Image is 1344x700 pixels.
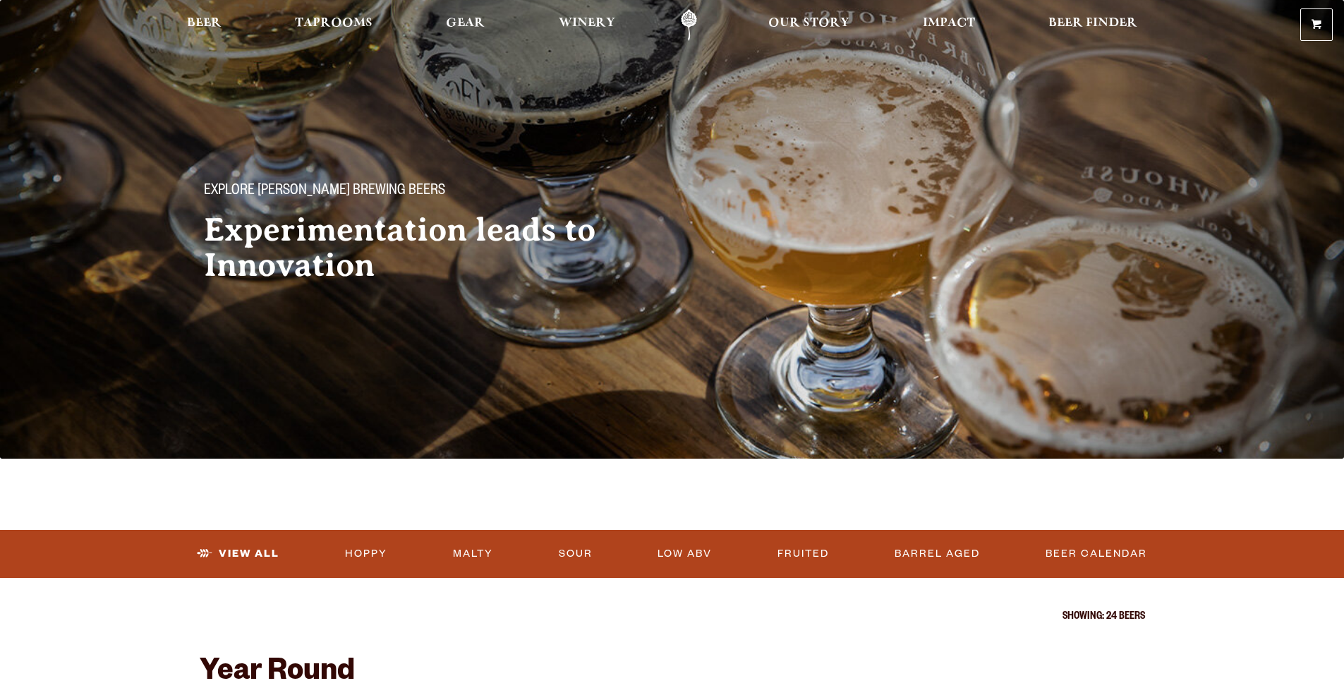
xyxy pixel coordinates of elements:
a: Beer Calendar [1040,538,1153,570]
a: Beer Finder [1039,9,1146,41]
a: Winery [550,9,624,41]
a: Barrel Aged [889,538,986,570]
a: Taprooms [286,9,382,41]
h2: Experimentation leads to Innovation [204,212,644,283]
a: View All [191,538,285,570]
a: Odell Home [662,9,715,41]
a: Gear [437,9,494,41]
span: Gear [446,18,485,29]
span: Beer [187,18,222,29]
p: Showing: 24 Beers [200,612,1145,623]
span: Taprooms [295,18,373,29]
a: Sour [553,538,598,570]
a: Malty [447,538,499,570]
a: Impact [914,9,984,41]
a: Hoppy [339,538,393,570]
a: Beer [178,9,231,41]
span: Explore [PERSON_NAME] Brewing Beers [204,183,445,201]
a: Our Story [759,9,859,41]
h2: Year Round [200,657,1145,691]
a: Fruited [772,538,835,570]
span: Winery [559,18,615,29]
a: Low ABV [652,538,718,570]
span: Beer Finder [1048,18,1137,29]
span: Impact [923,18,975,29]
span: Our Story [768,18,849,29]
